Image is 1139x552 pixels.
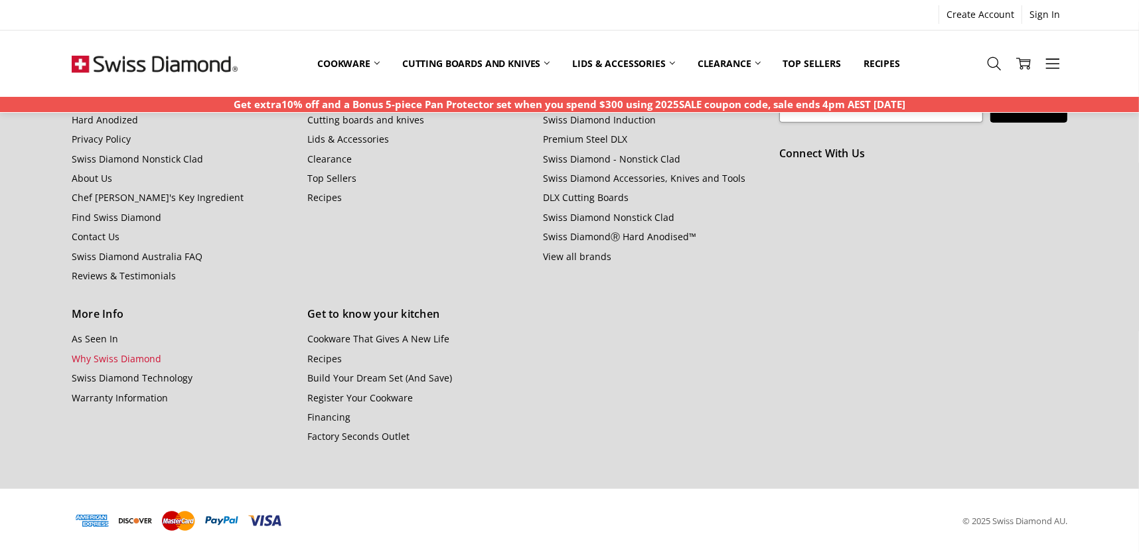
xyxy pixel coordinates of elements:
[1022,5,1067,24] a: Sign In
[307,133,389,145] a: Lids & Accessories
[543,153,680,165] a: Swiss Diamond - Nonstick Clad
[72,332,118,345] a: As Seen In
[307,113,424,126] a: Cutting boards and knives
[307,172,356,184] a: Top Sellers
[72,306,293,323] h5: More Info
[852,49,911,78] a: Recipes
[72,269,176,282] a: Reviews & Testimonials
[307,306,528,323] h5: Get to know your kitchen
[306,49,391,78] a: Cookware
[72,113,138,126] a: Hard Anodized
[72,153,203,165] a: Swiss Diamond Nonstick Clad
[72,133,131,145] a: Privacy Policy
[72,31,238,97] img: Free Shipping On Every Order
[543,211,674,224] a: Swiss Diamond Nonstick Clad
[307,153,352,165] a: Clearance
[72,372,192,384] a: Swiss Diamond Technology
[72,352,161,365] a: Why Swiss Diamond
[391,49,562,78] a: Cutting boards and knives
[72,211,161,224] a: Find Swiss Diamond
[543,133,627,145] a: Premium Steel DLX
[234,97,905,112] p: Get extra10% off and a Bonus 5-piece Pan Protector set when you spend $300 using 2025SALE coupon ...
[561,49,686,78] a: Lids & Accessories
[72,230,119,243] a: Contact Us
[307,391,413,404] a: Register Your Cookware
[72,172,112,184] a: About Us
[543,191,629,204] a: DLX Cutting Boards
[307,430,410,443] a: Factory Seconds Outlet
[72,250,202,263] a: Swiss Diamond Australia FAQ
[307,191,342,204] a: Recipes
[72,191,244,204] a: Chef [PERSON_NAME]'s Key Ingredient
[772,49,852,78] a: Top Sellers
[307,372,452,384] a: Build Your Dream Set (And Save)
[307,352,342,365] a: Recipes
[939,5,1022,24] a: Create Account
[962,514,1067,528] p: © 2025 Swiss Diamond AU.
[779,145,1067,163] h5: Connect With Us
[543,172,745,184] a: Swiss Diamond Accessories, Knives and Tools
[543,230,696,243] a: Swiss DiamondⓇ Hard Anodised™
[307,332,449,345] a: Cookware That Gives A New Life
[686,49,772,78] a: Clearance
[307,411,350,423] a: Financing
[543,250,611,263] a: View all brands
[543,113,656,126] a: Swiss Diamond Induction
[72,391,168,404] a: Warranty Information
